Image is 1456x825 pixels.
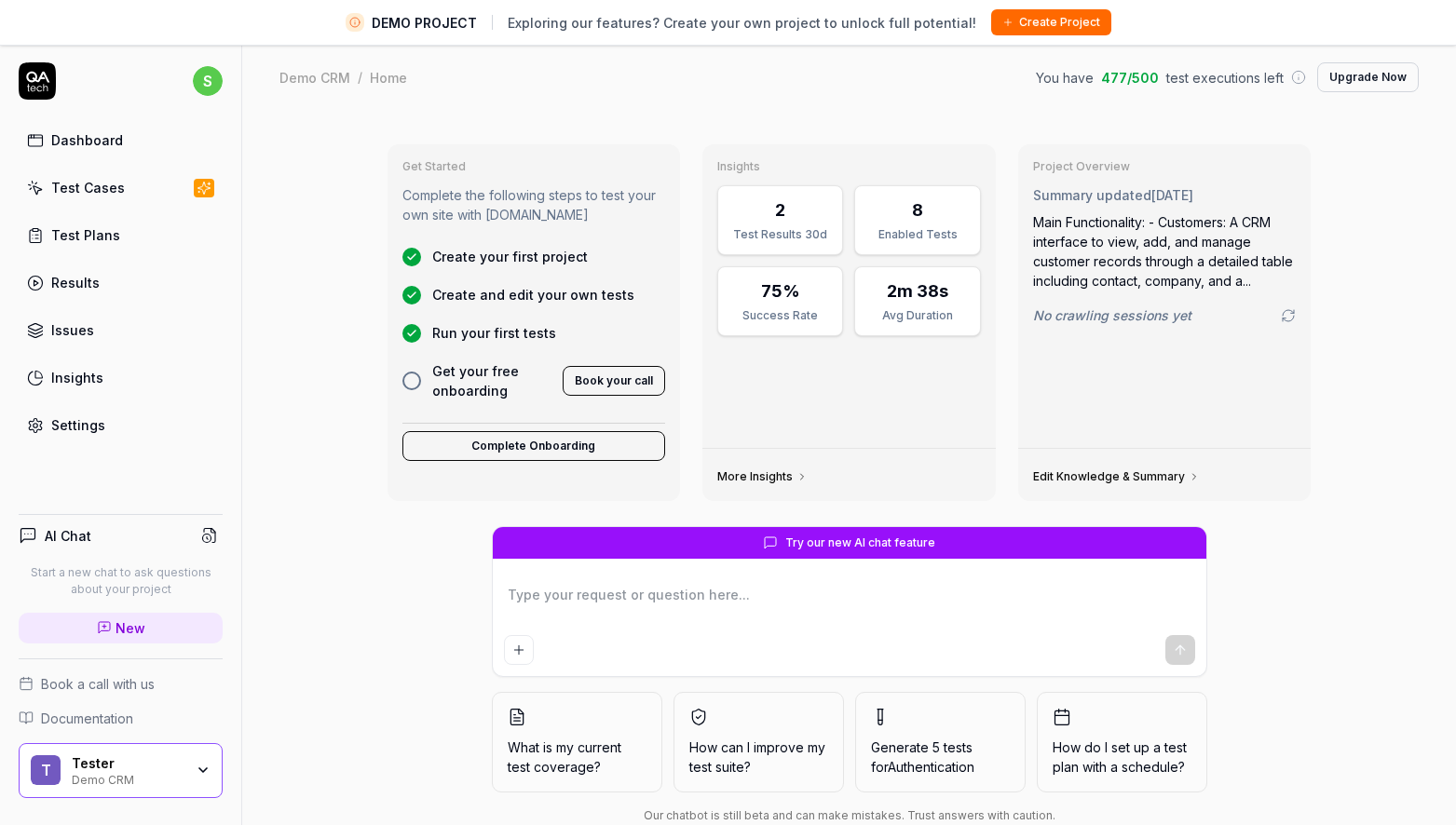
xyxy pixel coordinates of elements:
div: 75% [761,278,800,304]
a: Test Plans [19,217,223,253]
span: No crawling sessions yet [1033,305,1191,325]
button: Book your call [563,366,665,396]
a: Results [19,264,223,301]
button: What is my current test coverage? [492,692,662,792]
a: Dashboard [19,122,223,158]
span: T [31,755,61,785]
a: Insights [19,359,223,396]
div: Dashboard [51,130,123,150]
span: 477 / 500 [1101,68,1159,88]
button: TTesterDemo CRM [19,743,223,799]
span: Try our new AI chat feature [785,534,935,551]
div: 2m 38s [887,278,948,304]
span: Summary updated [1033,187,1151,203]
span: Run your first tests [432,323,556,343]
span: You have [1036,68,1094,88]
div: Results [51,273,100,292]
button: How can I improve my test suite? [674,692,844,792]
div: Home [370,68,407,87]
span: Book a call with us [41,674,155,694]
span: How do I set up a test plan with a schedule? [1053,737,1191,777]
div: Demo CRM [72,771,184,786]
span: Create your first project [432,247,588,266]
span: New [116,618,145,638]
span: Exploring our features? Create your own project to unlock full potential! [508,13,976,33]
h3: Get Started [402,159,666,174]
div: Test Cases [51,178,125,197]
h3: Project Overview [1033,159,1297,174]
button: Create Project [991,9,1111,35]
span: What is my current test coverage? [508,737,646,777]
span: s [193,66,223,96]
button: Add attachment [504,635,534,665]
span: DEMO PROJECT [372,13,477,33]
a: Book your call [563,370,665,388]
div: Main Functionality: - Customers: A CRM interface to view, add, and manage customer records throug... [1033,212,1297,291]
span: Get your free onboarding [432,361,552,400]
p: Complete the following steps to test your own site with [DOMAIN_NAME] [402,185,666,224]
a: More Insights [717,469,808,484]
div: Demo CRM [279,68,350,87]
div: / [358,68,362,87]
div: Settings [51,415,105,435]
div: Enabled Tests [866,226,968,243]
button: Generate 5 tests forAuthentication [855,692,1026,792]
div: Test Results 30d [729,226,831,243]
div: Avg Duration [866,307,968,324]
span: Documentation [41,709,133,728]
time: [DATE] [1151,187,1193,203]
span: How can I improve my test suite? [689,737,828,777]
div: 8 [912,197,923,223]
p: Start a new chat to ask questions about your project [19,564,223,598]
a: Book a call with us [19,674,223,694]
div: Issues [51,320,94,340]
button: Upgrade Now [1317,62,1419,92]
a: Test Cases [19,169,223,206]
h4: AI Chat [45,526,91,546]
a: Issues [19,312,223,348]
div: Success Rate [729,307,831,324]
a: Edit Knowledge & Summary [1033,469,1200,484]
a: Settings [19,407,223,443]
div: Tester [72,755,184,772]
a: New [19,613,223,643]
a: Documentation [19,709,223,728]
div: Insights [51,368,103,387]
button: s [193,62,223,100]
span: Generate 5 tests for Authentication [871,739,974,775]
div: Test Plans [51,225,120,245]
a: Go to crawling settings [1281,308,1296,323]
button: How do I set up a test plan with a schedule? [1037,692,1207,792]
button: Complete Onboarding [402,431,666,461]
h3: Insights [717,159,981,174]
span: test executions left [1166,68,1284,88]
div: Our chatbot is still beta and can make mistakes. Trust answers with caution. [492,807,1207,824]
span: Create and edit your own tests [432,285,634,304]
div: 2 [775,197,785,223]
